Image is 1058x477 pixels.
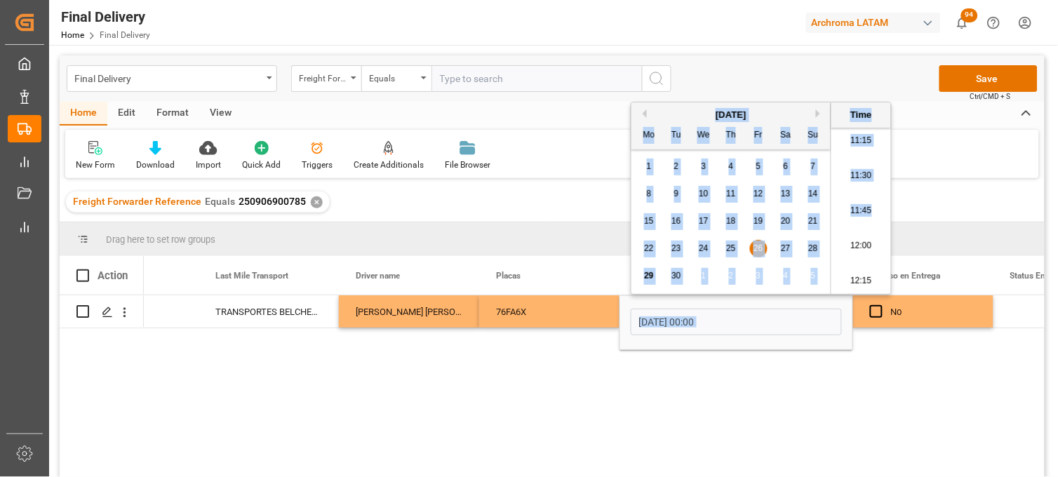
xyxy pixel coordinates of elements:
[750,127,768,145] div: Fr
[641,185,658,203] div: Choose Monday, September 8th, 2025
[726,189,735,199] span: 11
[631,108,831,122] div: [DATE]
[781,216,790,226] span: 20
[723,158,740,175] div: Choose Thursday, September 4th, 2025
[496,271,521,281] span: Placas
[339,295,479,328] div: [PERSON_NAME] [PERSON_NAME]
[369,69,417,85] div: Equals
[816,109,824,118] button: Next Month
[291,65,361,92] button: open menu
[671,216,681,226] span: 16
[781,189,790,199] span: 13
[805,185,822,203] div: Choose Sunday, September 14th, 2025
[870,271,941,281] span: Retraso en Entrega
[695,240,713,257] div: Choose Wednesday, September 24th, 2025
[835,108,888,122] div: Time
[695,213,713,230] div: Choose Wednesday, September 17th, 2025
[695,127,713,145] div: We
[668,158,685,175] div: Choose Tuesday, September 2nd, 2025
[699,216,708,226] span: 17
[479,295,620,328] div: 76FA6X
[136,159,175,171] div: Download
[754,216,763,226] span: 19
[60,295,144,328] div: Press SPACE to select this row.
[723,127,740,145] div: Th
[636,153,827,290] div: month 2025-09
[808,216,817,226] span: 21
[641,127,658,145] div: Mo
[61,6,150,27] div: Final Delivery
[891,296,977,328] div: No
[781,243,790,253] span: 27
[754,243,763,253] span: 26
[638,109,647,118] button: Previous Month
[750,158,768,175] div: Choose Friday, September 5th, 2025
[641,240,658,257] div: Choose Monday, September 22nd, 2025
[777,213,795,230] div: Choose Saturday, September 20th, 2025
[695,185,713,203] div: Choose Wednesday, September 10th, 2025
[777,240,795,257] div: Choose Saturday, September 27th, 2025
[199,295,339,328] div: TRANSPORTES BELCHEZ SA DE CV
[107,102,146,126] div: Edit
[723,185,740,203] div: Choose Thursday, September 11th, 2025
[784,161,789,171] span: 6
[978,7,1010,39] button: Help Center
[239,196,306,207] span: 250906900785
[726,216,735,226] span: 18
[146,102,199,126] div: Format
[354,159,424,171] div: Create Additionals
[106,234,215,245] span: Drag here to set row groups
[806,9,946,36] button: Archroma LATAM
[67,65,277,92] button: open menu
[644,271,653,281] span: 29
[750,240,768,257] div: Choose Friday, September 26th, 2025
[76,159,115,171] div: New Form
[831,159,891,194] li: 11:30
[644,243,653,253] span: 22
[356,271,400,281] span: Driver name
[726,243,735,253] span: 25
[831,194,891,229] li: 11:45
[647,161,652,171] span: 1
[831,229,891,264] li: 12:00
[299,69,347,85] div: Freight Forwarder Reference
[644,216,653,226] span: 15
[777,158,795,175] div: Choose Saturday, September 6th, 2025
[647,189,652,199] span: 8
[808,189,817,199] span: 14
[946,7,978,39] button: show 94 new notifications
[642,65,671,92] button: search button
[754,189,763,199] span: 12
[805,158,822,175] div: Choose Sunday, September 7th, 2025
[641,158,658,175] div: Choose Monday, September 1st, 2025
[723,213,740,230] div: Choose Thursday, September 18th, 2025
[674,189,679,199] span: 9
[970,91,1011,102] span: Ctrl/CMD + S
[668,240,685,257] div: Choose Tuesday, September 23rd, 2025
[73,196,201,207] span: Freight Forwarder Reference
[961,8,978,22] span: 94
[805,127,822,145] div: Su
[699,189,708,199] span: 10
[302,159,333,171] div: Triggers
[777,185,795,203] div: Choose Saturday, September 13th, 2025
[668,213,685,230] div: Choose Tuesday, September 16th, 2025
[668,127,685,145] div: Tu
[777,127,795,145] div: Sa
[668,267,685,285] div: Choose Tuesday, September 30th, 2025
[98,269,128,282] div: Action
[242,159,281,171] div: Quick Add
[60,102,107,126] div: Home
[674,161,679,171] span: 2
[199,102,242,126] div: View
[74,69,262,86] div: Final Delivery
[671,271,681,281] span: 30
[311,196,323,208] div: ✕
[361,65,431,92] button: open menu
[723,240,740,257] div: Choose Thursday, September 25th, 2025
[699,243,708,253] span: 24
[641,213,658,230] div: Choose Monday, September 15th, 2025
[805,213,822,230] div: Choose Sunday, September 21st, 2025
[806,13,941,33] div: Archroma LATAM
[205,196,235,207] span: Equals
